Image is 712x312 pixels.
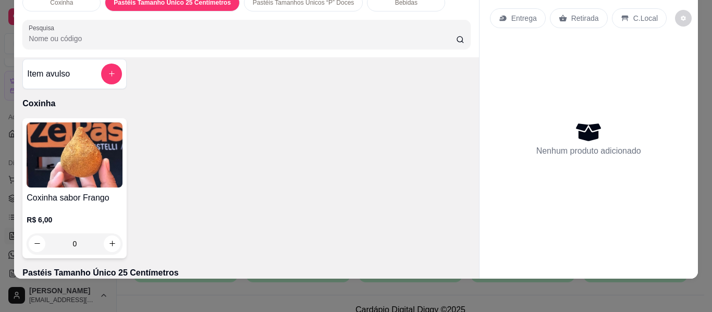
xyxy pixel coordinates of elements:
[571,13,599,23] p: Retirada
[27,122,122,188] img: product-image
[27,192,122,204] h4: Coxinha sabor Frango
[29,23,58,32] label: Pesquisa
[536,145,641,157] p: Nenhum produto adicionado
[27,215,122,225] p: R$ 6,00
[633,13,658,23] p: C.Local
[29,33,456,44] input: Pesquisa
[101,64,122,84] button: add-separate-item
[511,13,537,23] p: Entrega
[29,235,45,252] button: decrease-product-quantity
[22,97,470,110] p: Coxinha
[104,235,120,252] button: increase-product-quantity
[22,267,470,279] p: Pastéis Tamanho Único 25 Centímetros
[27,68,70,80] h4: Item avulso
[675,10,692,27] button: decrease-product-quantity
